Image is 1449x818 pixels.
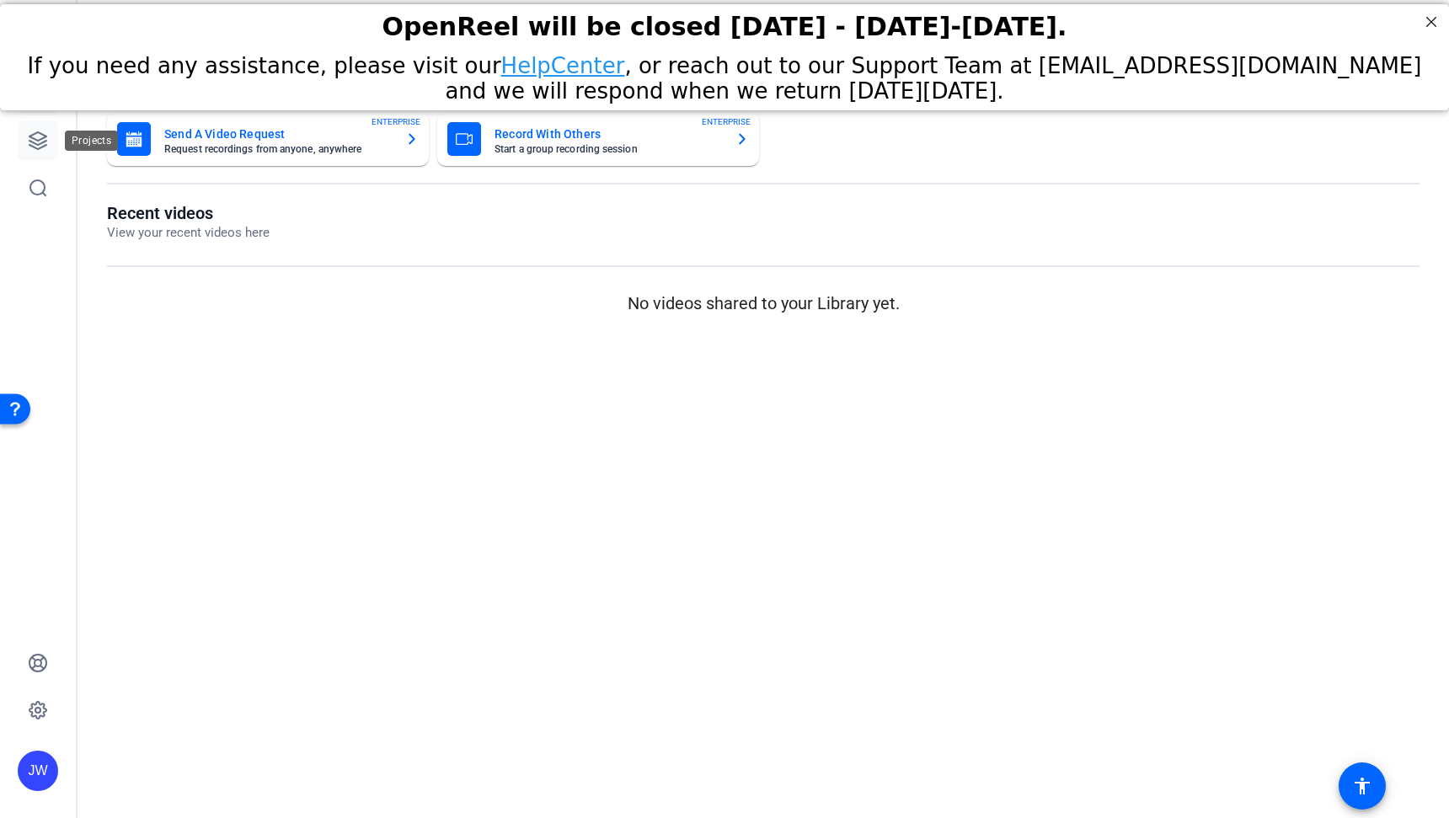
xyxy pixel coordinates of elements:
h1: Recent videos [107,203,270,223]
button: Send A Video RequestRequest recordings from anyone, anywhereENTERPRISE [107,112,429,166]
span: ENTERPRISE [372,115,420,128]
button: Record With OthersStart a group recording sessionENTERPRISE [437,112,759,166]
p: View your recent videos here [107,223,270,243]
mat-card-subtitle: Start a group recording session [495,144,722,154]
div: JW [18,751,58,791]
mat-icon: accessibility [1352,776,1372,796]
mat-card-title: Send A Video Request [164,124,392,144]
mat-card-subtitle: Request recordings from anyone, anywhere [164,144,392,154]
div: OpenReel will be closed [DATE] - [DATE]-[DATE]. [21,8,1428,37]
p: No videos shared to your Library yet. [107,291,1420,316]
div: Projects [65,131,118,151]
span: ENTERPRISE [702,115,751,128]
mat-card-title: Record With Others [495,124,722,144]
span: If you need any assistance, please visit our , or reach out to our Support Team at [EMAIL_ADDRESS... [28,49,1422,99]
a: HelpCenter [501,49,625,74]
